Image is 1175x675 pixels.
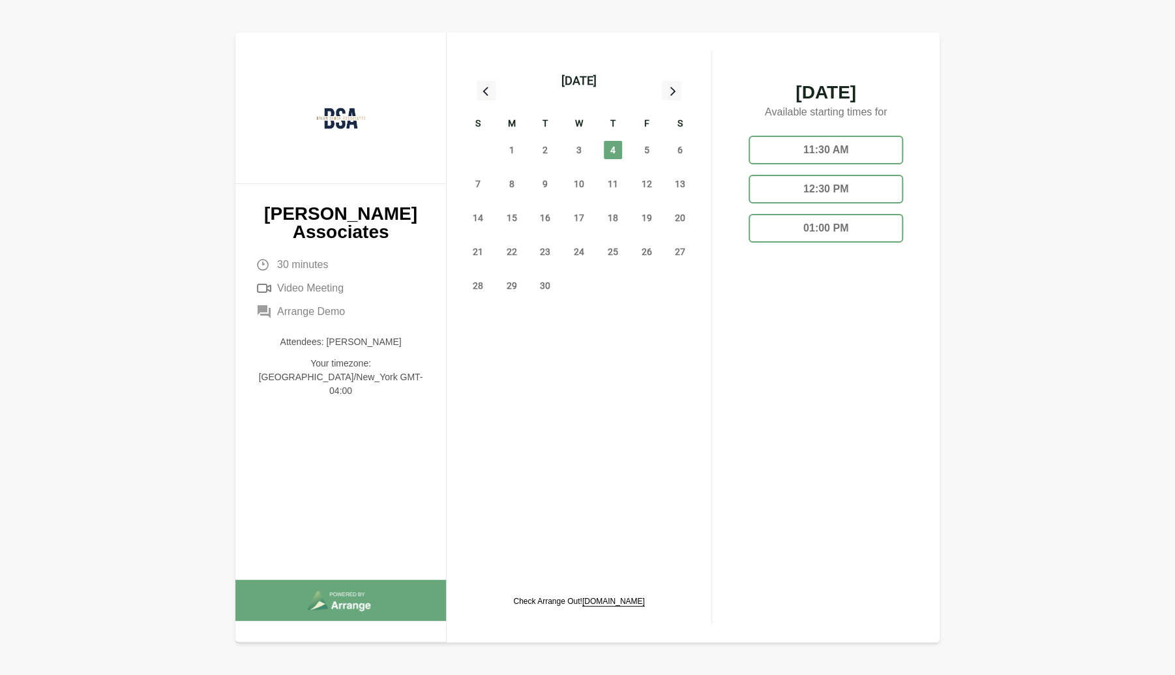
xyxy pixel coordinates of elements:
div: S [461,116,495,133]
span: Sunday, September 21, 2025 [469,243,487,261]
div: F [630,116,664,133]
span: Thursday, September 25, 2025 [604,243,622,261]
span: Thursday, September 4, 2025 [604,141,622,159]
span: Sunday, September 7, 2025 [469,175,487,193]
div: [DATE] [561,72,597,90]
span: Saturday, September 6, 2025 [671,141,689,159]
div: T [596,116,630,133]
span: Monday, September 22, 2025 [503,243,521,261]
span: Thursday, September 18, 2025 [604,209,622,227]
div: T [528,116,562,133]
span: Wednesday, September 10, 2025 [570,175,588,193]
span: Monday, September 29, 2025 [503,277,521,295]
span: Monday, September 15, 2025 [503,209,521,227]
p: Your timezone: [GEOGRAPHIC_DATA]/New_York GMT-04:00 [256,357,425,398]
span: Sunday, September 28, 2025 [469,277,487,295]
div: M [495,116,529,133]
p: Attendees: [PERSON_NAME] [256,335,425,349]
span: Thursday, September 11, 2025 [604,175,622,193]
span: Monday, September 1, 2025 [503,141,521,159]
span: Arrange Demo [277,304,345,320]
span: Friday, September 26, 2025 [637,243,655,261]
span: Wednesday, September 3, 2025 [570,141,588,159]
span: Tuesday, September 2, 2025 [536,141,554,159]
span: Saturday, September 27, 2025 [671,243,689,261]
span: Tuesday, September 16, 2025 [536,209,554,227]
span: Wednesday, September 24, 2025 [570,243,588,261]
span: Friday, September 5, 2025 [637,141,655,159]
span: Video Meeting [277,280,344,296]
span: Saturday, September 13, 2025 [671,175,689,193]
div: 11:30 AM [749,136,903,164]
p: [PERSON_NAME] Associates [256,205,425,241]
div: 12:30 PM [749,175,903,203]
span: Tuesday, September 23, 2025 [536,243,554,261]
span: Wednesday, September 17, 2025 [570,209,588,227]
a: [DOMAIN_NAME] [582,597,645,606]
span: Sunday, September 14, 2025 [469,209,487,227]
span: Tuesday, September 30, 2025 [536,277,554,295]
div: 01:00 PM [749,214,903,243]
span: Friday, September 19, 2025 [637,209,655,227]
span: Friday, September 12, 2025 [637,175,655,193]
div: W [562,116,596,133]
span: [DATE] [738,83,914,102]
span: Saturday, September 20, 2025 [671,209,689,227]
span: Monday, September 8, 2025 [503,175,521,193]
p: Check Arrange Out! [513,596,644,607]
p: Available starting times for [738,102,914,125]
span: 30 minutes [277,257,328,273]
div: S [663,116,697,133]
span: Tuesday, September 9, 2025 [536,175,554,193]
